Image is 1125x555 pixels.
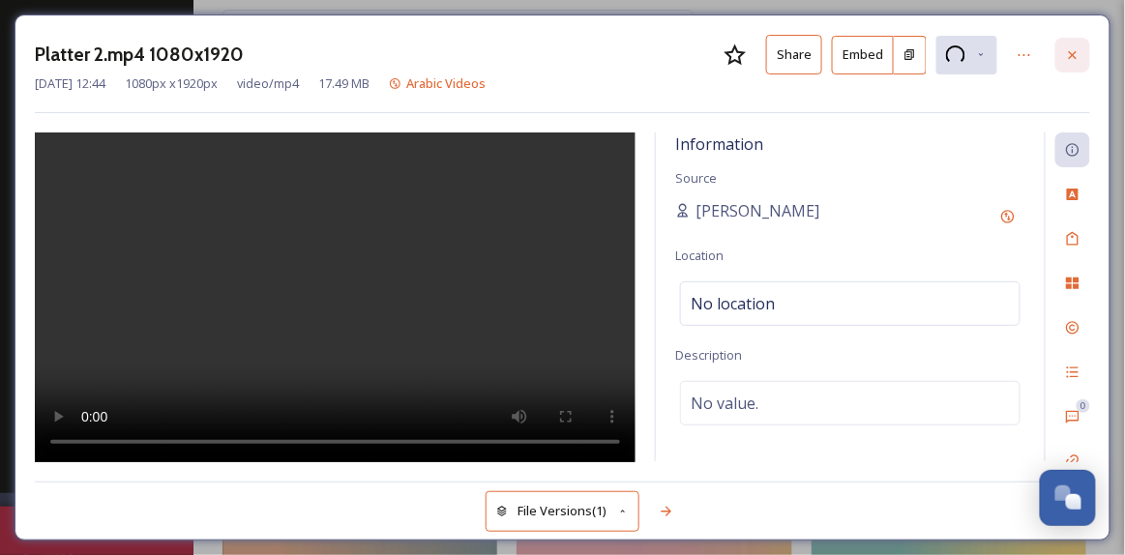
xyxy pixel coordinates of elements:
[1077,399,1090,413] div: 0
[675,346,742,364] span: Description
[675,247,724,264] span: Location
[675,133,763,155] span: Information
[832,36,894,74] button: Embed
[406,74,486,92] span: Arabic Videos
[486,491,640,531] button: File Versions(1)
[766,35,822,74] button: Share
[125,74,218,93] span: 1080 px x 1920 px
[237,74,299,93] span: video/mp4
[675,169,717,187] span: Source
[35,41,244,69] h3: Platter 2.mp4 1080x1920
[1040,470,1096,526] button: Open Chat
[318,74,370,93] span: 17.49 MB
[35,74,105,93] span: [DATE] 12:44
[691,392,758,415] span: No value.
[691,292,775,315] span: No location
[696,199,819,222] span: [PERSON_NAME]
